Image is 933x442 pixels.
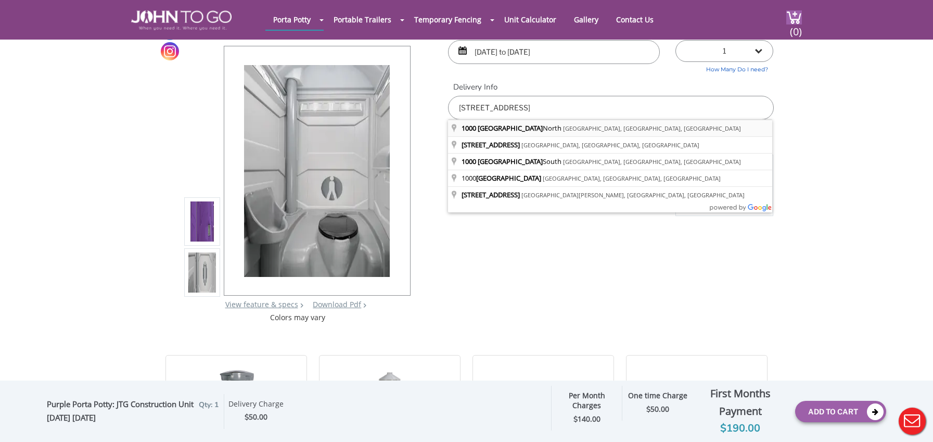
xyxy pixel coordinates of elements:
a: Download Pdf [313,299,361,309]
img: chevron.png [363,303,366,308]
a: Temporary Fencing [406,9,489,30]
span: 140.00 [578,414,600,424]
img: JOHN to go [131,10,232,30]
a: Gallery [566,9,606,30]
span: North [462,123,563,133]
img: Product [188,150,216,395]
span: [STREET_ADDRESS] [462,140,520,149]
img: cart a [786,10,802,24]
a: Unit Calculator [496,9,564,30]
div: $190.00 [693,420,788,437]
img: Product [244,65,390,310]
a: Contact Us [608,9,661,30]
strong: $ [573,414,600,424]
button: Add To Cart [795,401,886,422]
input: Start date | End date [448,40,660,64]
img: right arrow icon [300,303,303,308]
a: View feature & specs [225,299,298,309]
span: [GEOGRAPHIC_DATA], [GEOGRAPHIC_DATA], [GEOGRAPHIC_DATA] [543,174,721,182]
span: [GEOGRAPHIC_DATA], [GEOGRAPHIC_DATA], [GEOGRAPHIC_DATA] [521,141,699,149]
span: [GEOGRAPHIC_DATA][PERSON_NAME], [GEOGRAPHIC_DATA], [GEOGRAPHIC_DATA] [521,191,745,199]
strong: Per Month Charges [569,390,605,410]
span: [STREET_ADDRESS] [462,190,520,199]
span: 1000 [462,123,476,133]
label: Delivery Info [448,82,773,93]
div: $ [228,411,284,423]
img: Product [188,99,216,344]
span: 50.00 [249,412,267,422]
span: [GEOGRAPHIC_DATA] [478,123,543,133]
span: [GEOGRAPHIC_DATA], [GEOGRAPHIC_DATA], [GEOGRAPHIC_DATA] [563,124,741,132]
a: Porta Potty [265,9,318,30]
span: 50.00 [650,404,669,414]
span: 1000 [462,173,543,183]
span: Qty: 1 [199,400,219,410]
button: Live Chat [891,400,933,442]
span: 1000 [462,157,476,166]
div: Delivery Charge [228,399,284,412]
span: (0) [789,16,802,39]
div: First Months Payment [693,385,788,420]
span: [GEOGRAPHIC_DATA], [GEOGRAPHIC_DATA], [GEOGRAPHIC_DATA] [563,158,741,166]
a: Instagram [161,42,179,60]
a: How Many Do I need? [675,62,773,74]
div: Colors may vary [184,312,412,323]
span: [GEOGRAPHIC_DATA] [476,173,541,183]
span: [GEOGRAPHIC_DATA] [478,157,543,166]
strong: One time Charge [628,390,687,400]
span: South [462,157,563,166]
strong: $ [646,405,669,414]
input: Delivery Address [448,96,773,120]
a: Portable Trailers [326,9,399,30]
